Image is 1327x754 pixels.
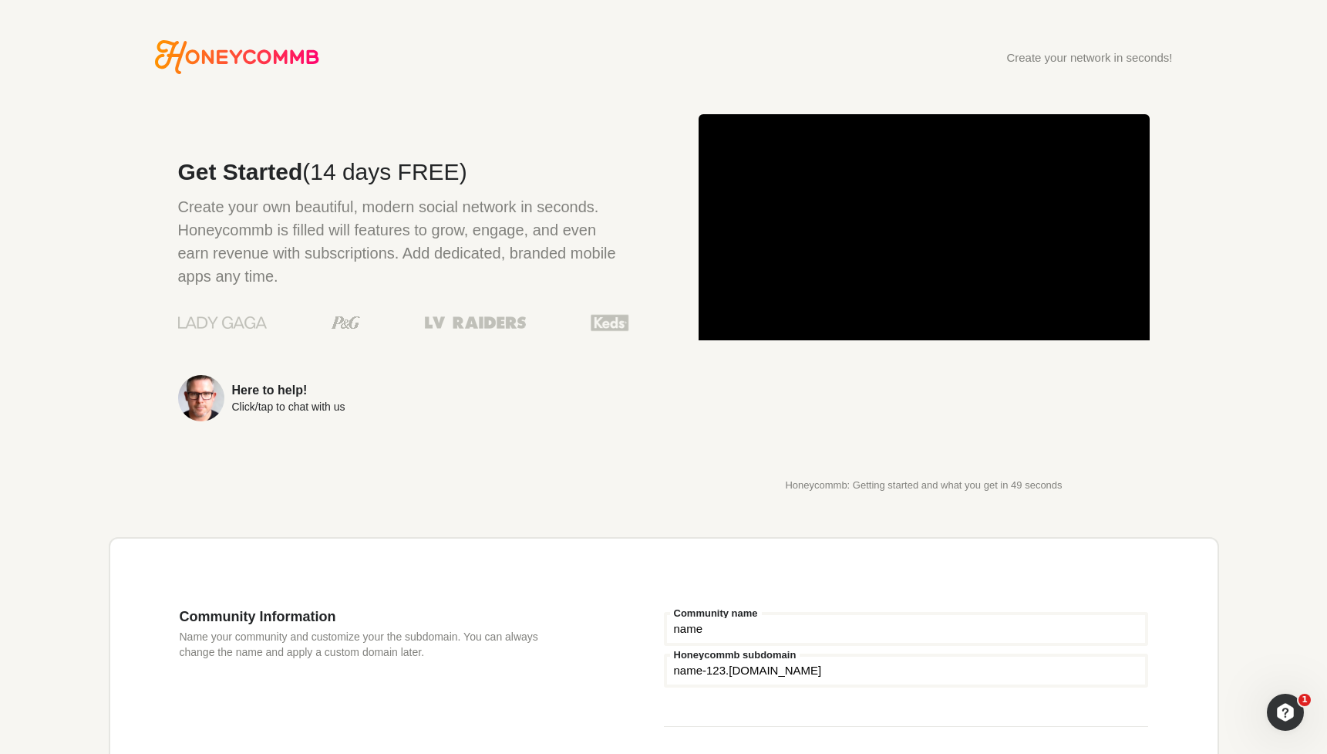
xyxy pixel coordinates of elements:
[664,612,1148,646] input: Community name
[670,650,800,660] label: Honeycommb subdomain
[1298,694,1311,706] span: 1
[664,654,1148,688] input: your-subdomain.honeycommb.com
[1267,694,1304,731] iframe: Intercom live chat
[670,608,762,618] label: Community name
